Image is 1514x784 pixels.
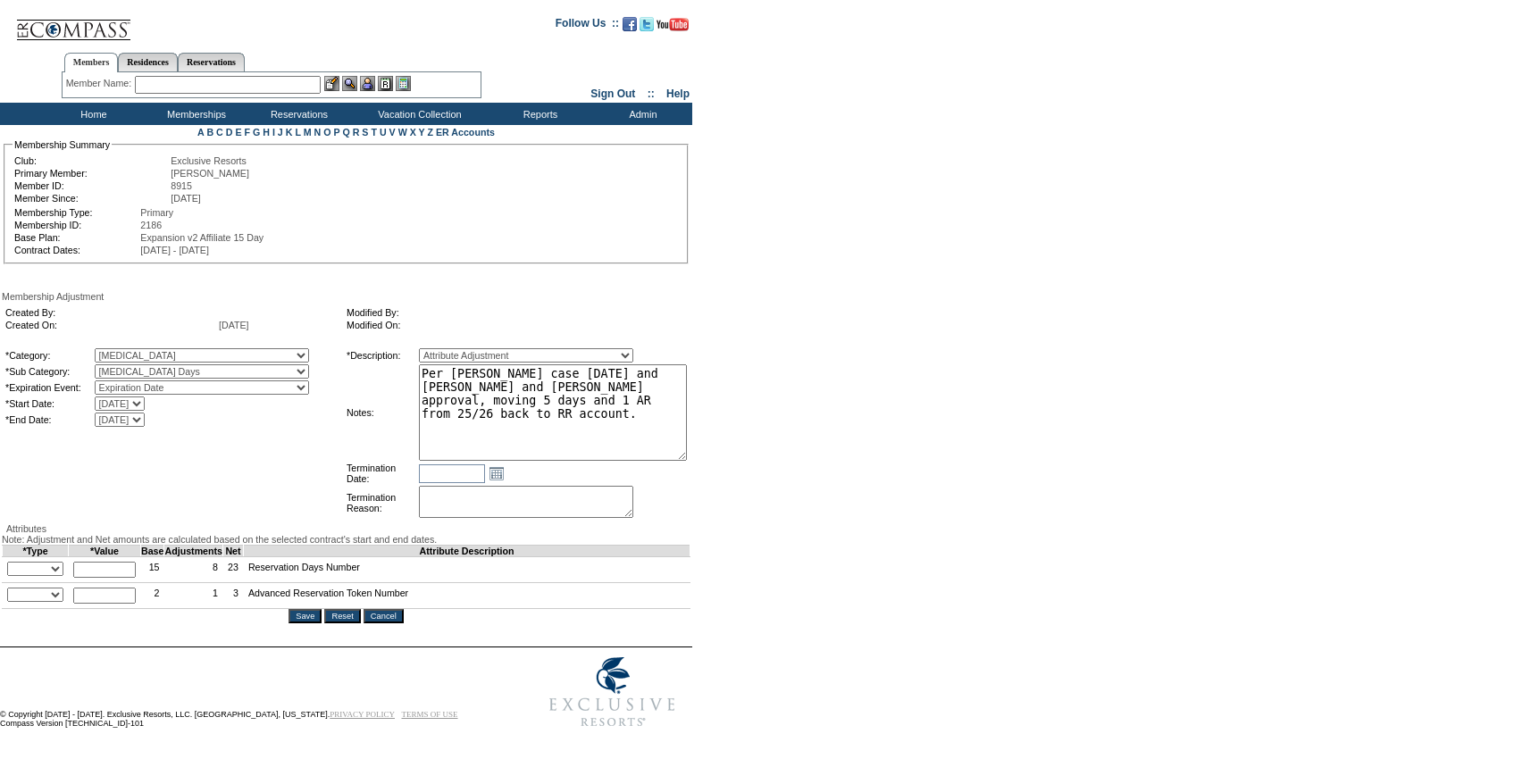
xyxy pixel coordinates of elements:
a: G [253,127,260,138]
td: Created On: [5,320,217,330]
td: Contract Dates: [14,245,138,255]
a: M [304,127,312,138]
td: *Category: [5,348,93,363]
td: Modified On: [347,320,681,330]
a: U [380,127,387,138]
input: Cancel [364,609,404,623]
div: Membership Adjustment [2,291,690,302]
a: A [197,127,204,138]
div: Note: Adjustment and Net amounts are calculated based on the selected contract's start and end da... [2,534,690,545]
td: 3 [223,583,244,609]
legend: Membership Summary [13,139,112,150]
input: Reset [324,609,360,623]
td: Reservation Days Number [243,557,690,583]
a: Reservations [178,53,245,71]
td: Admin [590,103,692,125]
a: TERMS OF USE [402,710,458,719]
td: Base [141,546,164,557]
a: R [353,127,360,138]
td: Memberships [143,103,246,125]
td: Created By: [5,307,217,318]
img: View [342,76,357,91]
a: Subscribe to our YouTube Channel [657,22,689,33]
img: Become our fan on Facebook [623,17,637,31]
td: Notes: [347,364,417,461]
a: D [226,127,233,138]
a: Follow us on Twitter [640,22,654,33]
span: Exclusive Resorts [171,155,247,166]
a: F [244,127,250,138]
img: b_calculator.gif [396,76,411,91]
a: C [216,127,223,138]
td: Termination Reason: [347,486,417,520]
td: 8 [164,557,223,583]
img: Follow us on Twitter [640,17,654,31]
img: Reservations [378,76,393,91]
a: Y [419,127,425,138]
input: Save [289,609,322,623]
a: Q [342,127,349,138]
a: W [398,127,407,138]
a: X [410,127,416,138]
img: b_edit.gif [324,76,339,91]
a: E [235,127,241,138]
td: Primary Member: [14,168,169,179]
td: Net [223,546,244,557]
img: Exclusive Resorts [532,647,692,737]
a: S [362,127,368,138]
a: Members [64,53,119,72]
img: Compass Home [15,4,131,41]
td: Base Plan: [14,232,138,243]
td: Modified By: [347,307,681,318]
a: Open the calendar popup. [487,463,506,483]
a: Sign Out [590,88,635,100]
td: Termination Date: [347,463,417,484]
td: Club: [14,155,169,166]
td: *Description: [347,348,417,363]
td: *Expiration Event: [5,380,93,395]
td: *Sub Category: [5,364,93,379]
a: I [272,127,275,138]
td: 15 [141,557,164,583]
a: P [334,127,340,138]
td: Membership Type: [14,207,138,218]
a: J [278,127,283,138]
td: Reports [487,103,590,125]
img: Subscribe to our YouTube Channel [657,18,689,31]
a: Z [427,127,433,138]
td: *Type [3,546,69,557]
span: [DATE] [171,193,201,204]
td: 1 [164,583,223,609]
img: Impersonate [360,76,375,91]
td: Advanced Reservation Token Number [243,583,690,609]
span: 8915 [171,180,192,191]
td: 23 [223,557,244,583]
div: Attributes [2,523,690,534]
span: Expansion v2 Affiliate 15 Day [140,232,263,243]
td: Membership ID: [14,220,138,230]
a: N [314,127,322,138]
span: 2186 [140,220,162,230]
span: [DATE] [219,320,249,330]
span: [DATE] - [DATE] [140,245,209,255]
td: Follow Us :: [556,15,619,37]
td: Home [40,103,143,125]
td: Attribute Description [243,546,690,557]
span: :: [648,88,655,100]
a: B [206,127,213,138]
a: PRIVACY POLICY [330,710,395,719]
td: Member ID: [14,180,169,191]
a: Become our fan on Facebook [623,22,637,33]
a: ER Accounts [436,127,495,138]
td: Member Since: [14,193,169,204]
td: *Start Date: [5,396,93,411]
a: O [323,127,330,138]
a: H [263,127,270,138]
td: Vacation Collection [348,103,487,125]
td: Adjustments [164,546,223,557]
td: *End Date: [5,413,93,427]
td: Reservations [246,103,348,125]
a: K [286,127,293,138]
td: 2 [141,583,164,609]
span: [PERSON_NAME] [171,168,249,179]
